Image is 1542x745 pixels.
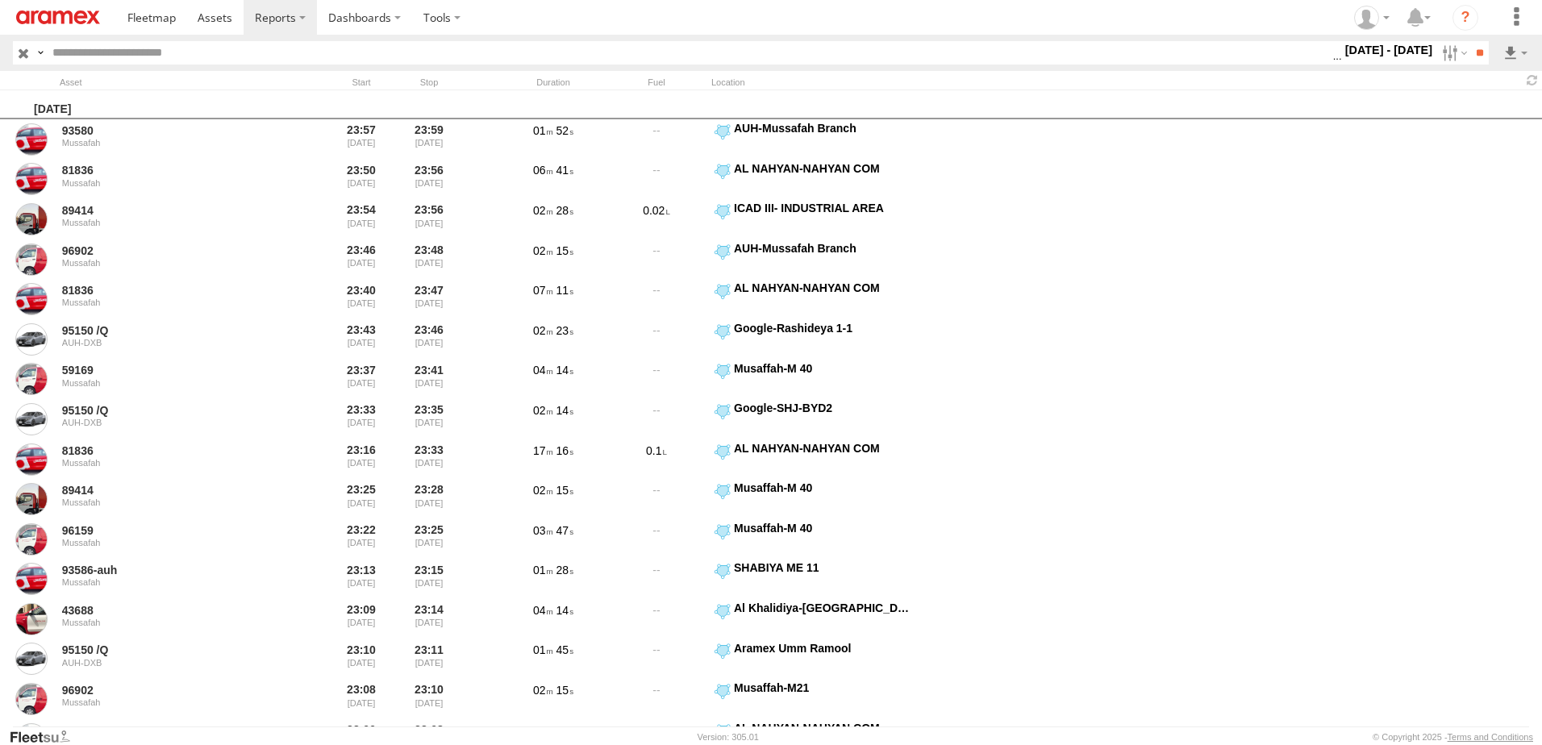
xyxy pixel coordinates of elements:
[398,361,460,398] div: 23:41 [DATE]
[533,244,553,257] span: 02
[533,444,553,457] span: 17
[331,121,392,158] div: Entered prior to selected date range
[331,641,392,678] div: Entered prior to selected date range
[331,680,392,718] div: Entered prior to selected date range
[34,41,47,65] label: Search Query
[398,401,460,438] div: 23:35 [DATE]
[734,601,911,615] div: Al Khalidiya-[GEOGRAPHIC_DATA]
[1342,41,1436,59] label: [DATE] - [DATE]
[556,724,573,737] span: 52
[556,524,573,537] span: 47
[698,732,759,742] div: Version: 305.01
[533,204,553,217] span: 02
[1373,732,1533,742] div: © Copyright 2025 -
[1452,5,1478,31] i: ?
[734,201,911,215] div: ICAD III- INDUSTRIAL AREA
[331,601,392,638] div: Entered prior to selected date range
[1436,41,1470,65] label: Search Filter Options
[398,601,460,638] div: 23:14 [DATE]
[62,683,283,697] a: 96902
[556,404,573,417] span: 14
[1502,41,1529,65] label: Export results as...
[734,401,911,415] div: Google-SHJ-BYD2
[556,444,573,457] span: 16
[331,161,392,198] div: Entered prior to selected date range
[734,281,911,295] div: AL NAHYAN-NAHYAN COM
[711,321,913,358] label: Click to View Event Location
[62,138,283,148] div: Mussafah
[62,523,283,538] a: 96159
[1348,6,1395,30] div: Mohammedazath Nainamohammed
[711,441,913,478] label: Click to View Event Location
[711,560,913,597] label: Click to View Event Location
[398,441,460,478] div: 23:33 [DATE]
[734,241,911,256] div: AUH-Mussafah Branch
[398,481,460,518] div: 23:28 [DATE]
[62,163,283,177] a: 81836
[608,201,705,238] div: 0.02
[533,164,553,177] span: 06
[398,121,460,158] div: 23:59 [DATE]
[734,361,911,376] div: Musaffah-M 40
[556,364,573,377] span: 14
[711,601,913,638] label: Click to View Event Location
[556,164,573,177] span: 41
[711,281,913,318] label: Click to View Event Location
[533,484,553,497] span: 02
[398,241,460,278] div: 23:48 [DATE]
[1448,732,1533,742] a: Terms and Conditions
[62,403,283,418] a: 95150 /Q
[62,258,283,268] div: Mussafah
[62,323,283,338] a: 95150 /Q
[533,324,553,337] span: 02
[533,564,553,576] span: 01
[711,201,913,238] label: Click to View Event Location
[62,123,283,138] a: 93580
[711,361,913,398] label: Click to View Event Location
[533,364,553,377] span: 04
[556,604,573,617] span: 14
[398,281,460,318] div: 23:47 [DATE]
[62,418,283,427] div: AUH-DXB
[711,521,913,558] label: Click to View Event Location
[556,284,573,297] span: 11
[556,204,573,217] span: 28
[62,178,283,188] div: Mussafah
[62,603,283,618] a: 43688
[62,338,283,348] div: AUH-DXB
[734,560,911,575] div: SHABIYA ME 11
[62,458,283,468] div: Mussafah
[331,441,392,478] div: Entered prior to selected date range
[398,521,460,558] div: 23:25 [DATE]
[331,521,392,558] div: Entered prior to selected date range
[62,618,283,627] div: Mussafah
[331,481,392,518] div: Entered prior to selected date range
[62,538,283,547] div: Mussafah
[62,483,283,497] a: 89414
[734,680,911,695] div: Musaffah-M21
[331,361,392,398] div: Entered prior to selected date range
[398,161,460,198] div: 23:56 [DATE]
[62,363,283,377] a: 59169
[734,321,911,335] div: Google-Rashideya 1-1
[62,443,283,458] a: 81836
[734,641,911,656] div: Aramex Umm Ramool
[556,484,573,497] span: 15
[398,560,460,597] div: 23:15 [DATE]
[734,161,911,176] div: AL NAHYAN-NAHYAN COM
[398,680,460,718] div: 23:10 [DATE]
[734,521,911,535] div: Musaffah-M 40
[711,680,913,718] label: Click to View Event Location
[62,283,283,298] a: 81836
[533,604,553,617] span: 04
[62,497,283,507] div: Mussafah
[9,729,83,745] a: Visit our Website
[62,218,283,227] div: Mussafah
[556,124,573,137] span: 52
[62,643,283,657] a: 95150 /Q
[533,124,553,137] span: 01
[331,321,392,358] div: Entered prior to selected date range
[331,201,392,238] div: Entered prior to selected date range
[533,284,553,297] span: 07
[62,563,283,577] a: 93586-auh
